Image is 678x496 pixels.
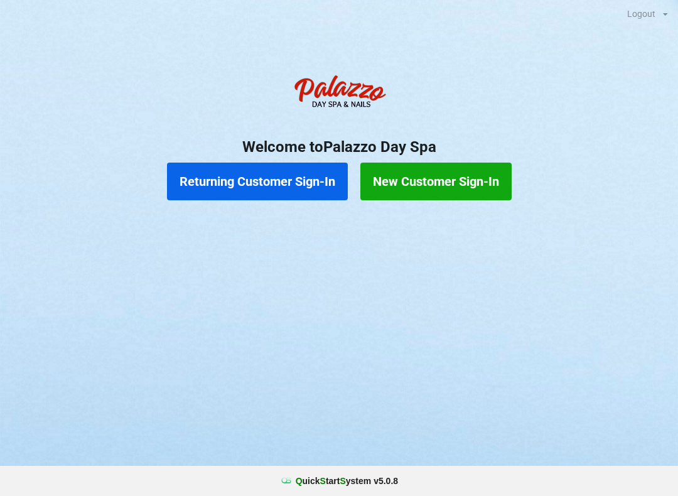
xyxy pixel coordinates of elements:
[627,9,655,18] div: Logout
[280,475,293,487] img: favicon.ico
[289,68,389,119] img: PalazzoDaySpaNails-Logo.png
[296,476,303,486] span: Q
[360,163,512,200] button: New Customer Sign-In
[340,476,345,486] span: S
[320,476,326,486] span: S
[296,475,398,487] b: uick tart ystem v 5.0.8
[167,163,348,200] button: Returning Customer Sign-In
